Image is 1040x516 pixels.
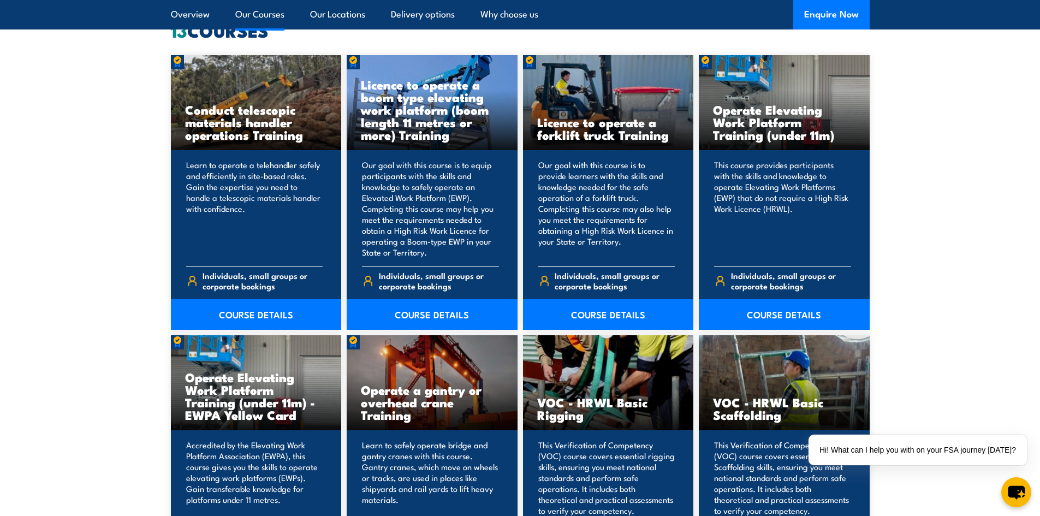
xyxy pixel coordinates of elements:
h3: Conduct telescopic materials handler operations Training [185,103,328,141]
h3: VOC - HRWL Basic Scaffolding [713,396,855,421]
h3: VOC - HRWL Basic Rigging [537,396,680,421]
p: Our goal with this course is to equip participants with the skills and knowledge to safely operat... [362,159,499,258]
p: Learn to operate a telehandler safely and efficiently in site-based roles. Gain the expertise you... [186,159,323,258]
h3: Operate Elevating Work Platform Training (under 11m) [713,103,855,141]
p: This course provides participants with the skills and knowledge to operate Elevating Work Platfor... [714,159,851,258]
h2: COURSES [171,22,870,38]
div: Hi! What can I help you with on your FSA journey [DATE]? [809,435,1027,465]
a: COURSE DETAILS [347,299,518,330]
p: Accredited by the Elevating Work Platform Association (EWPA), this course gives you the skills to... [186,440,323,516]
p: Our goal with this course is to provide learners with the skills and knowledge needed for the saf... [538,159,675,258]
a: COURSE DETAILS [523,299,694,330]
h3: Licence to operate a boom type elevating work platform (boom length 11 metres or more) Training [361,78,503,141]
span: Individuals, small groups or corporate bookings [379,270,499,291]
p: Learn to safely operate bridge and gantry cranes with this course. Gantry cranes, which move on w... [362,440,499,516]
span: Individuals, small groups or corporate bookings [555,270,675,291]
h3: Operate Elevating Work Platform Training (under 11m) - EWPA Yellow Card [185,371,328,421]
a: COURSE DETAILS [699,299,870,330]
h3: Operate a gantry or overhead crane Training [361,383,503,421]
button: chat-button [1001,477,1031,507]
p: This Verification of Competency (VOC) course covers essential Scaffolding skills, ensuring you me... [714,440,851,516]
strong: 13 [171,16,187,44]
span: Individuals, small groups or corporate bookings [731,270,851,291]
span: Individuals, small groups or corporate bookings [203,270,323,291]
a: COURSE DETAILS [171,299,342,330]
h3: Licence to operate a forklift truck Training [537,116,680,141]
p: This Verification of Competency (VOC) course covers essential rigging skills, ensuring you meet n... [538,440,675,516]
